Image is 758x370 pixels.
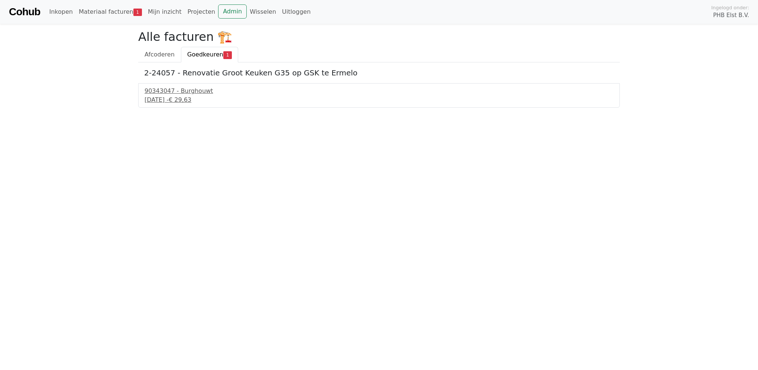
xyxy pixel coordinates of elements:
a: Projecten [184,4,218,19]
a: Goedkeuren1 [181,47,238,62]
a: Cohub [9,3,40,21]
div: [DATE] - [145,95,613,104]
span: € 29,63 [169,96,191,103]
span: 1 [223,51,232,59]
span: Afcoderen [145,51,175,58]
a: 90343047 - Burghouwt[DATE] -€ 29,63 [145,87,613,104]
a: Uitloggen [279,4,314,19]
a: Materiaal facturen1 [76,4,145,19]
div: 90343047 - Burghouwt [145,87,613,95]
h5: 2-24057 - Renovatie Groot Keuken G35 op GSK te Ermelo [144,68,614,77]
a: Inkopen [46,4,75,19]
span: Goedkeuren [187,51,223,58]
span: Ingelogd onder: [711,4,749,11]
span: PHB Elst B.V. [713,11,749,20]
a: Mijn inzicht [145,4,185,19]
h2: Alle facturen 🏗️ [138,30,620,44]
a: Afcoderen [138,47,181,62]
span: 1 [133,9,142,16]
a: Wisselen [247,4,279,19]
a: Admin [218,4,247,19]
